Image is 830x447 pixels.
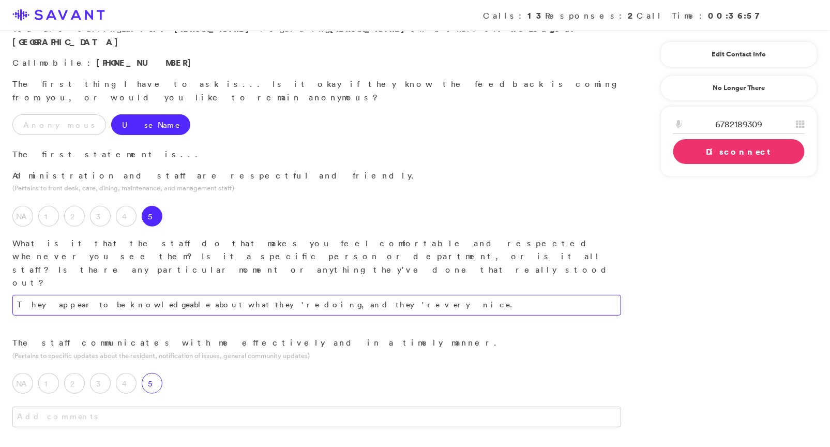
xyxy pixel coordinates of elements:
p: The staff communicates with me effectively and in a timely manner. [12,336,621,350]
p: What is it that the staff do that makes you feel comfortable and respected whenever you see them?... [12,237,621,290]
label: NA [12,206,33,227]
strong: The Lodge at [GEOGRAPHIC_DATA] [12,23,575,48]
span: mobile [39,57,87,68]
span: [PHONE_NUMBER] [96,57,197,68]
label: Anonymous [12,114,106,135]
p: Call : [12,56,621,70]
a: Disconnect [673,139,805,164]
p: The first thing I have to ask is... Is it okay if they know the feedback is coming from you, or w... [12,78,621,104]
p: Administration and staff are respectful and friendly. [12,169,621,183]
p: (Pertains to specific updates about the resident, notification of issues, general community updates) [12,351,621,361]
p: (Pertains to front desk, care, dining, maintenance, and management staff) [12,183,621,193]
label: 1 [38,373,59,394]
a: Edit Contact Info [673,46,805,63]
label: 2 [64,373,85,394]
label: 3 [90,373,111,394]
label: 4 [116,206,137,227]
strong: 00:36:57 [708,10,766,21]
label: Use Name [111,114,190,135]
label: 5 [142,373,162,394]
p: You are calling regarding on behalf of [12,22,621,49]
strong: 2 [628,10,637,21]
label: 5 [142,206,162,227]
label: 3 [90,206,111,227]
strong: 13 [527,10,545,21]
p: The first statement is... [12,148,621,161]
a: No Longer There [660,75,818,101]
label: 2 [64,206,85,227]
label: NA [12,373,33,394]
label: 1 [38,206,59,227]
label: 4 [116,373,137,394]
